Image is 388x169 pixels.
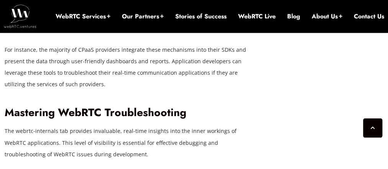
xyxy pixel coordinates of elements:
[5,106,252,120] h2: Mastering WebRTC Troubleshooting
[287,12,300,21] a: Blog
[5,44,252,90] p: For instance, the majority of CPaaS providers integrate these mechanisms into their SDKs and pres...
[175,12,227,21] a: Stories of Success
[354,12,384,21] a: Contact Us
[312,12,342,21] a: About Us
[238,12,276,21] a: WebRTC Live
[56,12,110,21] a: WebRTC Services
[4,5,36,28] img: WebRTC.ventures
[5,125,252,160] p: The webrtc-internals tab provides invaluable, real-time insights into the inner workings of WebRT...
[122,12,164,21] a: Our Partners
